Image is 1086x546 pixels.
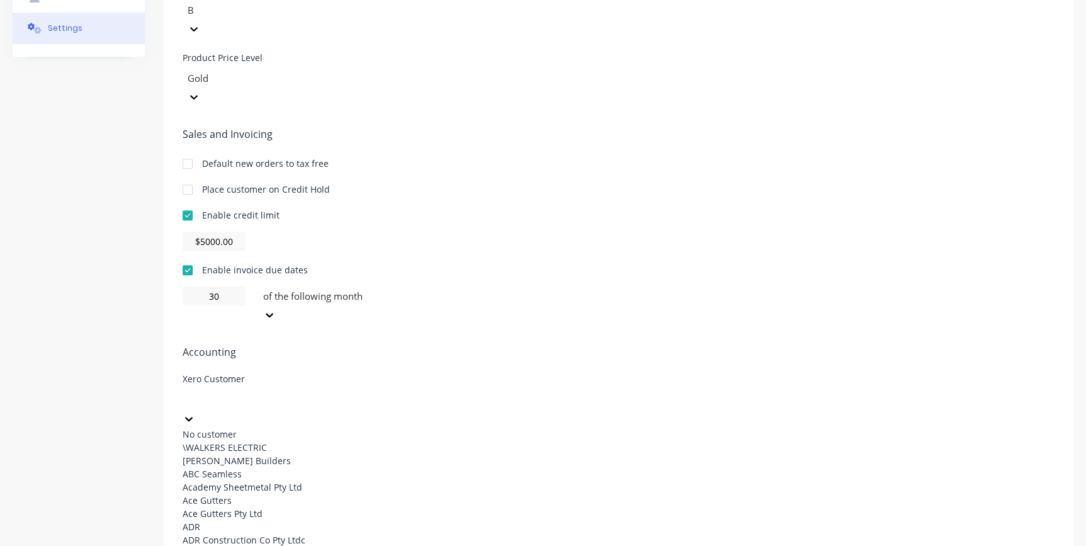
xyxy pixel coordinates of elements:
button: Settings [13,13,145,44]
span: Accounting [183,344,1055,360]
div: Enable invoice due dates [202,263,308,276]
div: Ace Gutters [183,494,475,507]
div: \WALKERS ELECTRIC [183,441,475,454]
div: Xero Customer [183,375,475,384]
input: 0 [183,287,246,305]
div: Ace Gutters Pty Ltd [183,507,475,520]
div: Settings [48,23,82,34]
div: Place customer on Credit Hold [202,183,330,196]
div: ADR [183,520,475,533]
div: Enable credit limit [202,208,280,222]
div: [PERSON_NAME] Builders [183,454,475,467]
div: No customer [183,428,475,441]
span: Sales and Invoicing [183,127,1055,142]
div: Product Price Level [183,54,371,62]
div: Default new orders to tax free [202,157,329,170]
input: $0 [183,232,246,251]
div: Academy Sheetmetal Pty Ltd [183,481,475,494]
div: ABC Seamless [183,467,475,481]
